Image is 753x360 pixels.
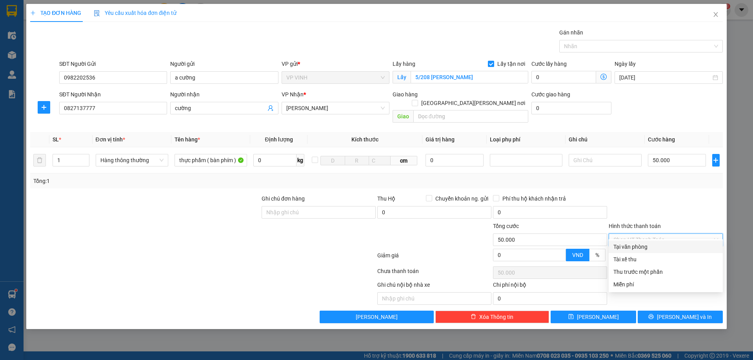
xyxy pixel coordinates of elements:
[418,99,528,107] span: [GEOGRAPHIC_DATA][PERSON_NAME] nơi
[648,136,675,143] span: Cước hàng
[391,156,417,165] span: cm
[21,6,77,32] strong: CHUYỂN PHÁT NHANH AN PHÚ QUÝ
[638,311,723,323] button: printer[PERSON_NAME] và In
[38,101,50,114] button: plus
[282,91,304,98] span: VP Nhận
[432,194,491,203] span: Chuyển khoản ng. gửi
[712,154,720,166] button: plus
[657,313,712,321] span: [PERSON_NAME] và In
[499,194,569,203] span: Phí thu hộ khách nhận trả
[613,255,718,264] div: Tài xế thu
[619,73,711,82] input: Ngày lấy
[94,10,176,16] span: Yêu cầu xuất hóa đơn điện tử
[705,4,727,26] button: Close
[435,311,549,323] button: deleteXóa Thông tin
[369,156,391,165] input: C
[175,154,247,166] input: VD: Bàn, Ghế
[30,10,36,16] span: plus
[262,195,305,202] label: Ghi chú đơn hàng
[600,74,607,80] span: dollar-circle
[296,154,304,166] span: kg
[393,61,415,67] span: Lấy hàng
[320,156,345,165] input: D
[33,154,46,166] button: delete
[59,60,167,68] div: SĐT Người Gửi
[59,90,167,99] div: SĐT Người Nhận
[376,267,492,280] div: Chưa thanh toán
[4,42,17,81] img: logo
[33,177,291,185] div: Tổng: 1
[487,132,566,147] th: Loại phụ phí
[613,280,718,289] div: Miễn phí
[713,157,719,163] span: plus
[713,11,719,18] span: close
[572,252,583,258] span: VND
[175,136,200,143] span: Tên hàng
[531,91,570,98] label: Cước giao hàng
[282,60,389,68] div: VP gửi
[609,223,661,229] label: Hình thức thanh toán
[479,313,513,321] span: Xóa Thông tin
[393,71,411,83] span: Lấy
[267,105,274,111] span: user-add
[531,71,596,83] input: Cước lấy hàng
[377,280,491,292] div: Ghi chú nội bộ nhà xe
[566,132,644,147] th: Ghi chú
[170,60,278,68] div: Người gửi
[493,223,519,229] span: Tổng cước
[568,314,574,320] span: save
[615,61,636,67] label: Ngày lấy
[413,110,528,123] input: Dọc đường
[531,102,611,114] input: Cước giao hàng
[53,136,59,143] span: SL
[100,154,164,166] span: Hàng thông thường
[531,61,567,67] label: Cước lấy hàng
[356,313,398,321] span: [PERSON_NAME]
[426,154,484,166] input: 0
[595,252,599,258] span: %
[262,206,376,219] input: Ghi chú đơn hàng
[493,280,607,292] div: Chi phí nội bộ
[20,33,78,60] span: [GEOGRAPHIC_DATA], [GEOGRAPHIC_DATA] ↔ [GEOGRAPHIC_DATA]
[613,268,718,276] div: Thu trước một phần
[569,154,641,166] input: Ghi Chú
[411,71,528,83] input: Lấy tận nơi
[648,314,654,320] span: printer
[170,90,278,99] div: Người nhận
[265,136,293,143] span: Định lượng
[393,110,413,123] span: Giao
[30,10,81,16] span: TẠO ĐƠN HÀNG
[551,311,636,323] button: save[PERSON_NAME]
[96,136,125,143] span: Đơn vị tính
[393,91,418,98] span: Giao hàng
[426,136,455,143] span: Giá trị hàng
[577,313,619,321] span: [PERSON_NAME]
[471,314,476,320] span: delete
[286,72,385,83] span: VP VINH
[494,60,528,68] span: Lấy tận nơi
[613,242,718,251] div: Tại văn phòng
[320,311,434,323] button: [PERSON_NAME]
[559,29,583,36] label: Gán nhãn
[94,10,100,16] img: icon
[38,104,50,110] span: plus
[377,292,491,305] input: Nhập ghi chú
[377,195,395,202] span: Thu Hộ
[351,136,378,143] span: Kích thước
[286,102,385,114] span: VP NGỌC HỒI
[345,156,369,165] input: R
[376,251,492,265] div: Giảm giá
